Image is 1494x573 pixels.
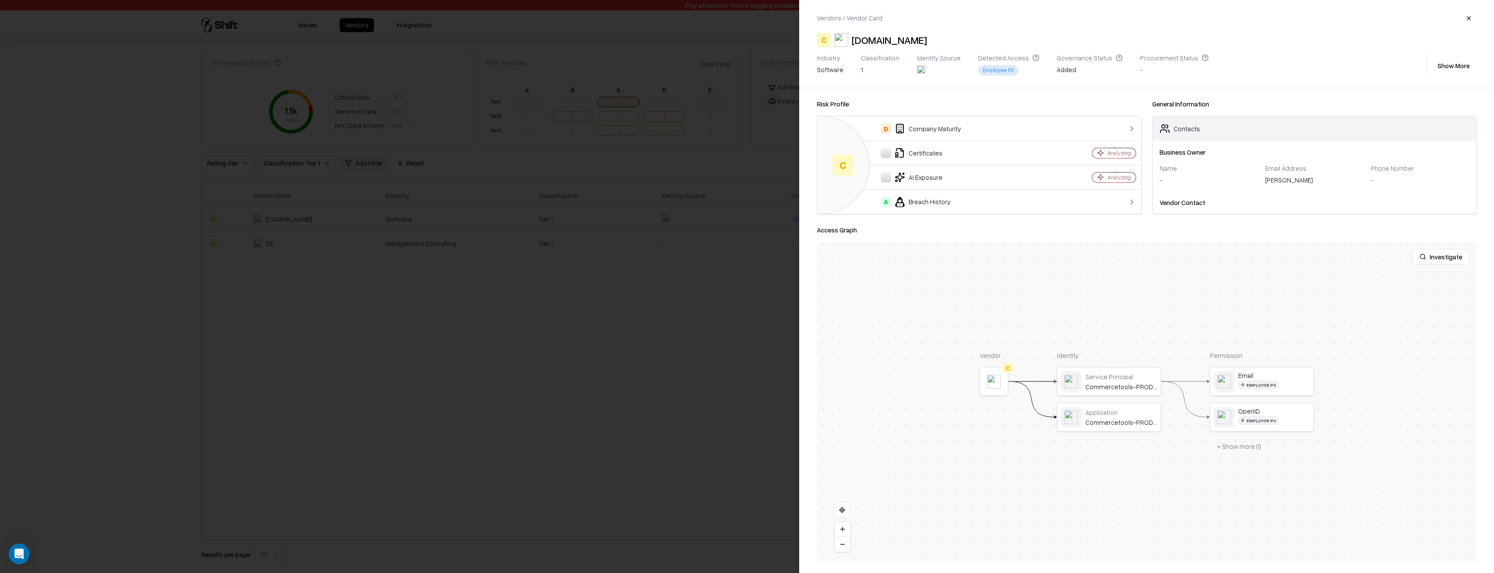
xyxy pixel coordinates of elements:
[1371,176,1469,185] div: -
[817,99,1142,109] div: Risk Profile
[1210,351,1314,360] div: Permission
[1160,164,1258,172] div: Name
[824,172,1048,182] div: AI Exposure
[817,65,843,74] div: software
[1085,408,1157,416] div: Application
[1057,54,1123,62] div: Governance Status
[1265,164,1364,172] div: Email Address
[1238,381,1279,389] div: Employee PII
[817,225,1477,235] div: Access Graph
[834,33,848,47] img: commercetools.com
[817,13,883,23] div: Vendors / Vendor Card
[824,197,1048,207] div: Breach History
[1085,373,1157,381] div: Service Principal
[1140,54,1209,62] div: Procurement Status
[917,54,961,62] div: Identity Source
[1173,124,1200,133] div: Contacts
[980,351,1008,360] div: Vendor
[1238,371,1310,379] div: Email
[861,65,899,74] div: 1
[1431,58,1477,73] button: Show More
[1265,176,1364,188] div: [PERSON_NAME]
[1085,418,1157,426] div: Commercetools-PROD-[PERSON_NAME]-0237645
[1371,164,1469,172] div: Phone Number
[1152,99,1477,109] div: General Information
[861,54,899,62] div: Classification
[1238,417,1279,425] div: Employee PII
[978,65,1018,75] div: Employee PII
[881,123,891,134] div: D
[1160,176,1258,185] div: -
[817,33,831,47] div: C
[852,33,927,47] div: [DOMAIN_NAME]
[881,197,891,207] div: A
[824,123,1048,134] div: Company Maturity
[1057,65,1123,77] div: Added
[917,65,925,74] img: entra.microsoft.com
[1107,174,1131,181] div: Analyzing
[1140,65,1209,74] div: -
[1238,407,1310,414] div: OpenID
[824,148,1048,158] div: Certificates
[1107,149,1131,157] div: Analyzing
[1160,148,1470,157] div: Business Owner
[1057,351,1161,360] div: Identity
[1085,382,1157,390] div: Commercetools-PROD-[PERSON_NAME]-0237645
[817,54,843,62] div: Industry
[1210,438,1268,454] button: + Show more (1)
[1003,362,1013,373] div: C
[1412,249,1470,265] button: Investigate
[833,155,853,176] div: C
[1160,198,1470,207] div: Vendor Contact
[978,54,1039,62] div: Detected Access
